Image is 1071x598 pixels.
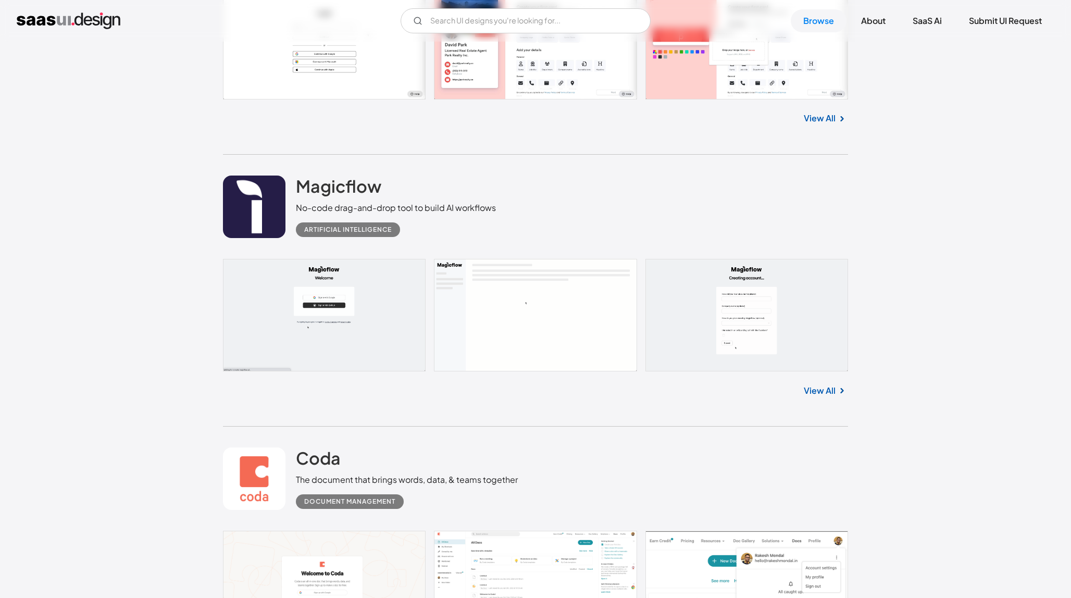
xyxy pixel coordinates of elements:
a: About [849,9,898,32]
a: home [17,13,120,29]
h2: Magicflow [296,176,381,196]
a: Coda [296,447,341,474]
a: SaaS Ai [900,9,954,32]
input: Search UI designs you're looking for... [401,8,651,33]
div: No-code drag-and-drop tool to build AI workflows [296,202,496,214]
a: Magicflow [296,176,381,202]
a: View All [804,112,836,124]
div: Document Management [304,495,395,508]
div: The document that brings words, data, & teams together [296,474,518,486]
form: Email Form [401,8,651,33]
a: Submit UI Request [956,9,1054,32]
h2: Coda [296,447,341,468]
a: Browse [791,9,846,32]
div: Artificial Intelligence [304,223,392,236]
a: View All [804,384,836,397]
